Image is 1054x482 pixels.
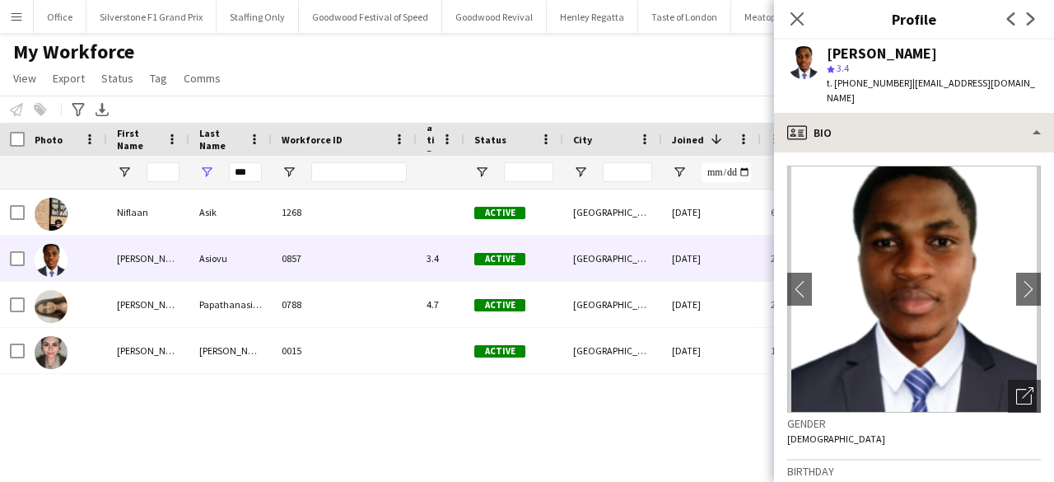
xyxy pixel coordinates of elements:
button: Open Filter Menu [672,165,687,180]
button: Goodwood Festival of Speed [299,1,442,33]
div: [GEOGRAPHIC_DATA] [563,282,662,327]
img: Joshua Asiovu [35,244,68,277]
div: 272 days [761,282,792,327]
div: 10 days [761,328,792,373]
span: First Name [117,127,160,152]
span: Active [474,345,525,358]
img: Anna Papathanasiou [35,290,68,323]
span: Tag [150,71,167,86]
a: View [7,68,43,89]
div: [PERSON_NAME] [107,236,189,281]
div: Bio [774,113,1054,152]
div: 4.7 [417,282,464,327]
span: My Workforce [13,40,134,64]
a: Export [46,68,91,89]
div: 0788 [272,282,417,327]
div: [DATE] [662,190,761,235]
img: Crew avatar or photo [787,166,1041,413]
div: 0857 [272,236,417,281]
a: Comms [177,68,227,89]
div: Asiovu [189,236,272,281]
a: Status [95,68,140,89]
span: Status [101,71,133,86]
a: Tag [143,68,174,89]
div: 3.4 [417,236,464,281]
button: Open Filter Menu [573,165,588,180]
span: Photo [35,133,63,146]
div: Asik [189,190,272,235]
div: [DATE] [662,236,761,281]
h3: Gender [787,416,1041,431]
span: Active [474,207,525,219]
button: Henley Regatta [547,1,638,33]
span: Active [474,253,525,265]
span: Rating [427,109,435,171]
button: Silverstone F1 Grand Prix [86,1,217,33]
div: 268 days [761,236,792,281]
span: Export [53,71,85,86]
span: Active [474,299,525,311]
input: Status Filter Input [504,162,553,182]
button: Taste of London [638,1,731,33]
input: Workforce ID Filter Input [311,162,407,182]
span: 3.4 [837,62,849,74]
img: Amela Subasic [35,336,68,369]
span: Last Name [199,127,242,152]
span: [DEMOGRAPHIC_DATA] [787,433,885,445]
div: Niflaan [107,190,189,235]
input: Last Name Filter Input [229,162,262,182]
h3: Profile [774,8,1054,30]
img: Niflaan Asik [35,198,68,231]
div: [GEOGRAPHIC_DATA] [563,328,662,373]
div: [GEOGRAPHIC_DATA] [563,190,662,235]
input: City Filter Input [603,162,652,182]
button: Goodwood Revival [442,1,547,33]
div: 0015 [272,328,417,373]
div: [DATE] [662,328,761,373]
span: Comms [184,71,221,86]
div: [PERSON_NAME] [189,328,272,373]
button: Office [34,1,86,33]
input: First Name Filter Input [147,162,180,182]
span: Workforce ID [282,133,343,146]
span: | [EMAIL_ADDRESS][DOMAIN_NAME] [827,77,1035,104]
span: t. [PHONE_NUMBER] [827,77,912,89]
app-action-btn: Export XLSX [92,100,112,119]
div: [PERSON_NAME] [827,46,937,61]
input: Joined Filter Input [702,162,751,182]
button: Staffing Only [217,1,299,33]
button: Open Filter Menu [282,165,296,180]
span: Status [474,133,506,146]
span: City [573,133,592,146]
button: Open Filter Menu [117,165,132,180]
div: [DATE] [662,282,761,327]
div: Papathanasiou [189,282,272,327]
h3: Birthday [787,464,1041,479]
span: Joined [672,133,704,146]
div: 1268 [272,190,417,235]
div: Open photos pop-in [1008,380,1041,413]
button: Meatopia [731,1,798,33]
div: [PERSON_NAME] [107,282,189,327]
span: View [13,71,36,86]
button: Open Filter Menu [199,165,214,180]
div: [GEOGRAPHIC_DATA] [563,236,662,281]
button: Open Filter Menu [474,165,489,180]
div: [PERSON_NAME] [107,328,189,373]
div: 64 days [761,190,792,235]
app-action-btn: Advanced filters [68,100,88,119]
